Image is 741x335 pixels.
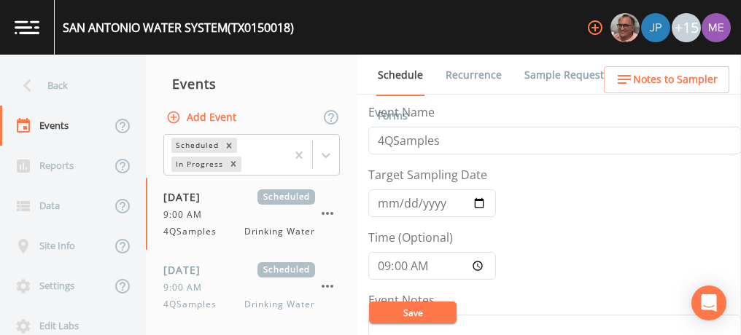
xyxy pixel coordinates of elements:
[244,225,315,238] span: Drinking Water
[610,13,640,42] img: e2d790fa78825a4bb76dcb6ab311d44c
[63,19,294,36] div: SAN ANTONIO WATER SYSTEM (TX0150018)
[163,208,211,221] span: 9:00 AM
[163,281,211,294] span: 9:00 AM
[146,66,357,102] div: Events
[610,13,640,42] div: Mike Franklin
[368,291,435,309] label: Event Notes
[641,13,670,42] img: 41241ef155101aa6d92a04480b0d0000
[640,13,671,42] div: Joshua gere Paul
[376,95,410,136] a: Forms
[672,13,701,42] div: +15
[368,229,453,246] label: Time (Optional)
[225,157,241,172] div: Remove In Progress
[15,20,39,34] img: logo
[368,103,435,121] label: Event Name
[221,138,237,153] div: Remove Scheduled
[376,55,425,96] a: Schedule
[368,166,487,184] label: Target Sampling Date
[244,298,315,311] span: Drinking Water
[633,71,718,89] span: Notes to Sampler
[691,285,726,320] div: Open Intercom Messenger
[257,189,315,205] span: Scheduled
[629,55,691,95] a: COC Details
[163,298,225,311] span: 4QSamples
[369,301,457,323] button: Save
[163,189,211,205] span: [DATE]
[522,55,611,95] a: Sample Requests
[163,225,225,238] span: 4QSamples
[702,13,731,42] img: d4d65db7c401dd99d63b7ad86343d265
[443,55,504,95] a: Recurrence
[146,178,357,251] a: [DATE]Scheduled9:00 AM4QSamplesDrinking Water
[146,251,357,323] a: [DATE]Scheduled9:00 AM4QSamplesDrinking Water
[604,66,729,93] button: Notes to Sampler
[163,262,211,277] span: [DATE]
[163,104,242,131] button: Add Event
[257,262,315,277] span: Scheduled
[171,138,221,153] div: Scheduled
[171,157,225,172] div: In Progress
